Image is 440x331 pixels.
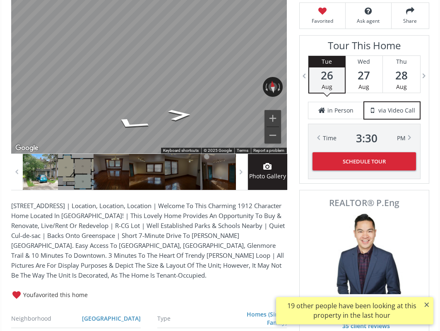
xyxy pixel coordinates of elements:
[267,77,278,97] button: Reset the view
[204,148,232,153] span: © 2025 Google
[82,314,141,322] a: [GEOGRAPHIC_DATA]
[248,172,287,181] span: Photo Gallery
[378,106,415,115] span: via Video Call
[309,56,345,67] div: Tue
[157,316,226,321] div: Type
[322,83,332,91] span: Aug
[323,211,406,294] img: Photo of Colin Woo
[350,17,387,24] span: Ask agent
[247,310,287,326] a: Homes (Single Family)
[11,201,287,280] p: [STREET_ADDRESS] | Location, Location, Location | Welcome To This Charming 1912 Character Home Lo...
[280,301,423,320] div: 19 other people have been looking at this property in the last hour
[158,107,201,124] path: Go East, 28 Ave SW
[263,77,269,97] button: Rotate counterclockwise
[346,56,382,67] div: Wed
[313,296,420,309] span: [PERSON_NAME]
[313,152,416,170] button: Schedule Tour
[342,322,390,330] span: 35 client reviews
[396,17,425,24] span: Share
[264,127,281,144] button: Zoom out
[11,316,80,321] div: Neighborhood
[323,132,406,144] div: Time PM
[383,56,420,67] div: Thu
[356,132,377,144] span: 3 : 30
[309,199,420,207] span: REALTOR® P.Eng
[23,291,88,299] span: You favorited this home
[309,70,345,81] span: 26
[163,148,199,154] button: Keyboard shortcuts
[13,143,41,154] a: Open this area in Google Maps (opens a new window)
[13,143,41,154] img: Google
[420,297,433,312] button: ×
[277,77,283,97] button: Rotate clockwise
[327,106,353,115] span: in Person
[308,40,421,55] h3: Tour This Home
[358,83,369,91] span: Aug
[396,83,407,91] span: Aug
[100,115,162,133] path: Go Southwest
[304,17,341,24] span: Favorited
[383,70,420,81] span: 28
[346,70,382,81] span: 27
[253,148,284,153] a: Report a problem
[237,148,248,153] a: Terms
[264,110,281,127] button: Zoom in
